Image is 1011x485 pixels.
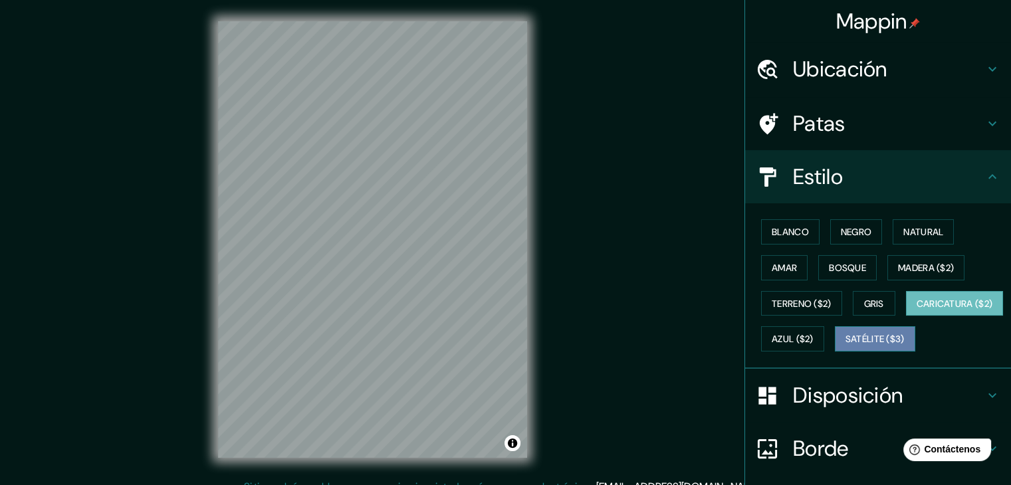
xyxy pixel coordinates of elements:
[772,226,809,238] font: Blanco
[841,226,872,238] font: Negro
[761,219,820,244] button: Blanco
[761,326,824,351] button: Azul ($2)
[772,298,832,310] font: Terreno ($2)
[793,163,843,191] font: Estilo
[853,291,895,316] button: Gris
[906,291,1004,316] button: Caricatura ($2)
[745,150,1011,203] div: Estilo
[772,262,797,274] font: Amar
[864,298,884,310] font: Gris
[829,262,866,274] font: Bosque
[917,298,993,310] font: Caricatura ($2)
[218,21,527,458] canvas: Mapa
[836,7,907,35] font: Mappin
[745,97,1011,150] div: Patas
[761,291,842,316] button: Terreno ($2)
[893,219,954,244] button: Natural
[505,435,520,451] button: Activar o desactivar atribución
[845,334,905,345] font: Satélite ($3)
[818,255,877,280] button: Bosque
[793,435,849,462] font: Borde
[761,255,808,280] button: Amar
[893,433,996,470] iframe: Lanzador de widgets de ayuda
[830,219,883,244] button: Negro
[793,381,903,409] font: Disposición
[909,18,920,29] img: pin-icon.png
[745,43,1011,96] div: Ubicación
[793,55,887,83] font: Ubicación
[887,255,964,280] button: Madera ($2)
[898,262,954,274] font: Madera ($2)
[745,422,1011,475] div: Borde
[903,226,943,238] font: Natural
[835,326,915,351] button: Satélite ($3)
[793,110,845,138] font: Patas
[745,369,1011,422] div: Disposición
[772,334,814,345] font: Azul ($2)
